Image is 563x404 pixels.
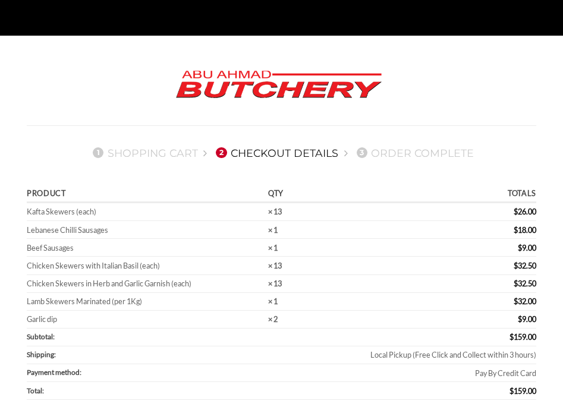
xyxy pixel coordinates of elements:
bdi: 32.50 [514,261,536,270]
bdi: 159.00 [509,386,536,396]
bdi: 26.00 [514,207,536,216]
th: Qty [265,186,297,203]
td: Pay By Credit Card [297,364,536,382]
th: Payment method: [27,364,297,382]
td: Lamb Skewers Marinated (per 1Kg) [27,293,265,311]
th: Product [27,186,265,203]
nav: Checkout steps [27,137,536,168]
a: 2Checkout details [212,147,338,159]
bdi: 9.00 [518,314,536,324]
span: $ [509,332,514,342]
bdi: 18.00 [514,225,536,235]
strong: × 13 [268,261,282,270]
bdi: 9.00 [518,243,536,252]
td: Local Pickup (Free Click and Collect within 3 hours) [297,346,536,364]
span: $ [518,314,522,324]
span: $ [514,279,518,288]
span: $ [509,386,514,396]
th: Total: [27,382,297,400]
td: Beef Sausages [27,239,265,257]
td: Lebanese Chilli Sausages [27,221,265,239]
img: Abu Ahmad Butchery [166,62,392,108]
span: 1 [93,147,103,158]
span: 2 [216,147,227,158]
strong: × 1 [268,225,278,235]
span: $ [514,296,518,306]
strong: × 1 [268,243,278,252]
span: $ [518,243,522,252]
th: Subtotal: [27,329,297,346]
td: Chicken Skewers in Herb and Garlic Garnish (each) [27,275,265,293]
strong: × 1 [268,296,278,306]
th: Shipping: [27,346,297,364]
a: 1Shopping Cart [89,147,198,159]
span: $ [514,207,518,216]
td: Garlic dip [27,311,265,329]
th: Totals [297,186,536,203]
strong: × 13 [268,207,282,216]
td: Kafta Skewers (each) [27,203,265,221]
strong: × 13 [268,279,282,288]
bdi: 32.50 [514,279,536,288]
span: $ [514,225,518,235]
strong: × 2 [268,314,278,324]
bdi: 159.00 [509,332,536,342]
td: Chicken Skewers with Italian Basil (each) [27,257,265,274]
span: $ [514,261,518,270]
bdi: 32.00 [514,296,536,306]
